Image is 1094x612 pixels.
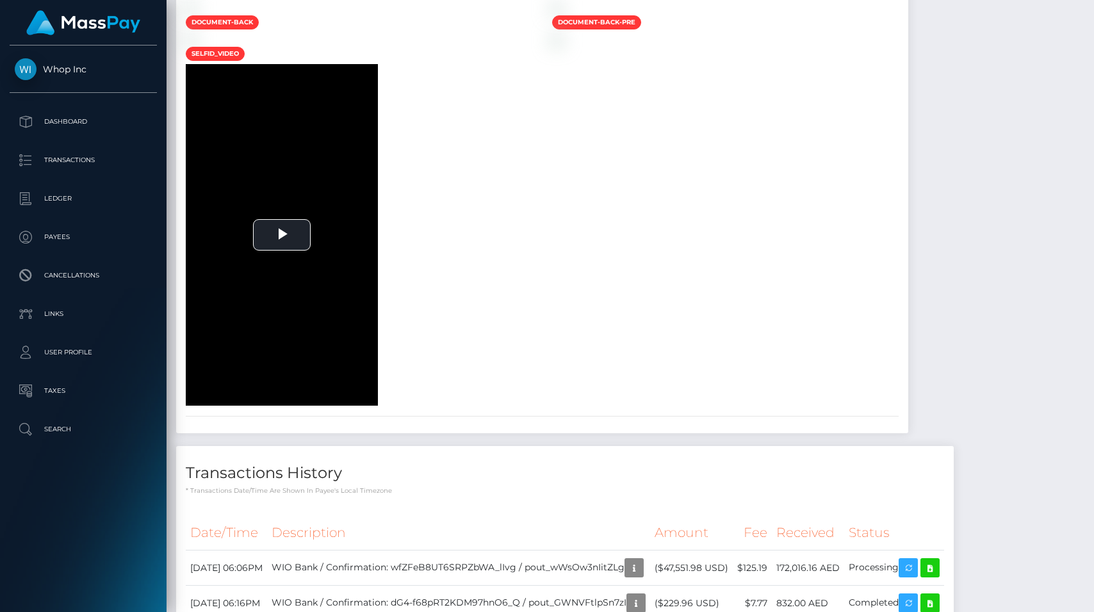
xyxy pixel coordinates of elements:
[772,550,844,586] td: 172,016.16 AED
[10,413,157,445] a: Search
[15,189,152,208] p: Ledger
[10,375,157,407] a: Taxes
[186,64,378,406] div: Video Player
[267,550,650,586] td: WIO Bank / Confirmation: wfZFeB8UT6SRPZbWA_lIvg / pout_wWsOw3nIitZLg
[186,47,245,61] span: selfid_video
[186,515,267,550] th: Date/Time
[15,58,37,80] img: Whop Inc
[15,151,152,170] p: Transactions
[10,63,157,75] span: Whop Inc
[844,515,944,550] th: Status
[267,515,650,550] th: Description
[650,515,733,550] th: Amount
[10,336,157,368] a: User Profile
[15,420,152,439] p: Search
[10,298,157,330] a: Links
[15,112,152,131] p: Dashboard
[10,183,157,215] a: Ledger
[844,550,944,586] td: Processing
[15,304,152,324] p: Links
[26,10,140,35] img: MassPay Logo
[15,343,152,362] p: User Profile
[186,15,259,29] span: document-back
[15,381,152,401] p: Taxes
[15,227,152,247] p: Payees
[10,106,157,138] a: Dashboard
[10,144,157,176] a: Transactions
[10,221,157,253] a: Payees
[772,515,844,550] th: Received
[10,260,157,292] a: Cancellations
[186,486,944,495] p: * Transactions date/time are shown in payee's local timezone
[733,515,772,550] th: Fee
[650,550,733,586] td: ($47,551.98 USD)
[552,15,641,29] span: document-back-pre
[552,3,562,13] img: 989a5e6f-2bb6-48f8-8002-9dafc7d01185
[186,462,944,484] h4: Transactions History
[253,219,311,251] button: Play Video
[733,550,772,586] td: $125.19
[186,3,196,13] img: 09098c0a-61da-4759-8048-52db11db3a8a
[15,266,152,285] p: Cancellations
[186,35,196,45] img: 2a1f8902-88c7-419e-b523-096b8076a6f0
[552,35,562,45] img: ba6aa6a3-8063-4f5c-b31b-0ae06a6edf6e
[186,550,267,586] td: [DATE] 06:06PM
